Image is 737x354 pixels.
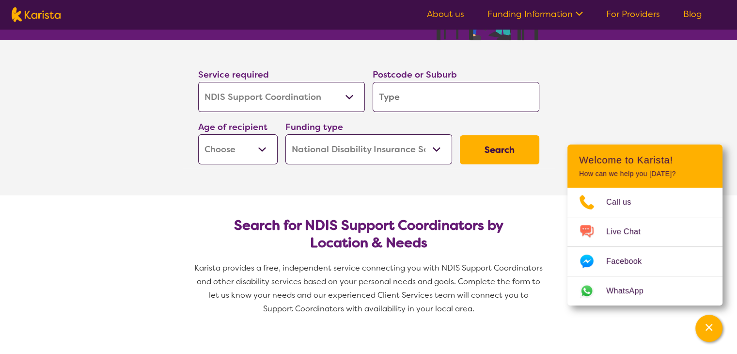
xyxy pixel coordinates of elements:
label: Funding type [285,121,343,133]
button: Search [460,135,539,164]
span: Call us [606,195,643,209]
a: About us [427,8,464,20]
input: Type [373,82,539,112]
label: Service required [198,69,269,80]
span: Karista provides a free, independent service connecting you with NDIS Support Coordinators and ot... [194,263,545,314]
img: Karista logo [12,7,61,22]
label: Postcode or Suburb [373,69,457,80]
a: Funding Information [487,8,583,20]
a: Web link opens in a new tab. [567,276,722,306]
span: Live Chat [606,225,652,239]
a: For Providers [606,8,660,20]
ul: Choose channel [567,188,722,306]
a: Blog [683,8,702,20]
div: Channel Menu [567,145,722,306]
span: Facebook [606,254,653,269]
label: Age of recipient [198,121,267,133]
p: How can we help you [DATE]? [579,170,711,178]
button: Channel Menu [695,315,722,342]
h2: Search for NDIS Support Coordinators by Location & Needs [206,217,532,252]
span: WhatsApp [606,284,655,298]
h2: Welcome to Karista! [579,154,711,166]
